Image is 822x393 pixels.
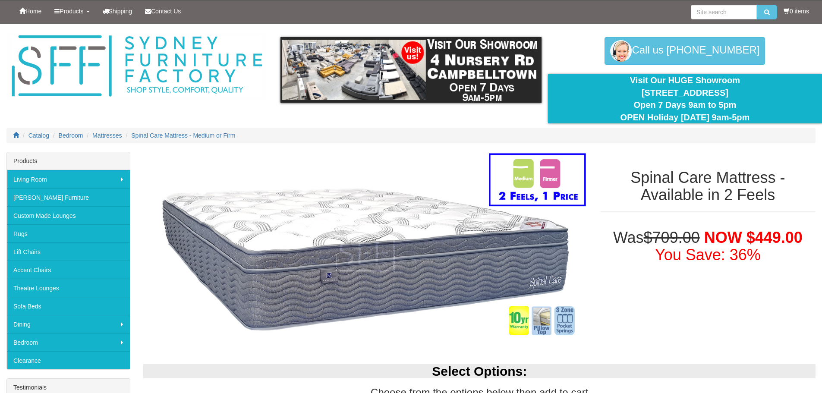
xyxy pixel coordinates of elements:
a: Mattresses [92,132,122,139]
a: Living Room [7,170,130,188]
a: Custom Made Lounges [7,206,130,224]
del: $709.00 [644,229,700,246]
a: Theatre Lounges [7,279,130,297]
li: 0 items [784,7,809,16]
span: Products [60,8,83,15]
a: [PERSON_NAME] Furniture [7,188,130,206]
a: Catalog [28,132,49,139]
a: Shipping [96,0,139,22]
a: Spinal Care Mattress - Medium or Firm [131,132,235,139]
a: Products [48,0,96,22]
span: NOW $449.00 [704,229,803,246]
a: Contact Us [139,0,187,22]
img: Sydney Furniture Factory [7,33,266,100]
h1: Spinal Care Mattress - Available in 2 Feels [600,169,816,203]
b: Select Options: [432,364,527,378]
a: Lift Chairs [7,242,130,261]
span: Shipping [109,8,132,15]
div: Visit Our HUGE Showroom [STREET_ADDRESS] Open 7 Days 9am to 5pm OPEN Holiday [DATE] 9am-5pm [554,74,816,123]
a: Home [13,0,48,22]
a: Dining [7,315,130,333]
a: Sofa Beds [7,297,130,315]
a: Accent Chairs [7,261,130,279]
a: Rugs [7,224,130,242]
div: Products [7,152,130,170]
a: Bedroom [7,333,130,351]
font: You Save: 36% [655,246,761,264]
span: Home [25,8,41,15]
span: Contact Us [151,8,181,15]
h1: Was [600,229,816,263]
a: Bedroom [59,132,83,139]
img: showroom.gif [280,37,542,103]
a: Clearance [7,351,130,369]
input: Site search [691,5,757,19]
